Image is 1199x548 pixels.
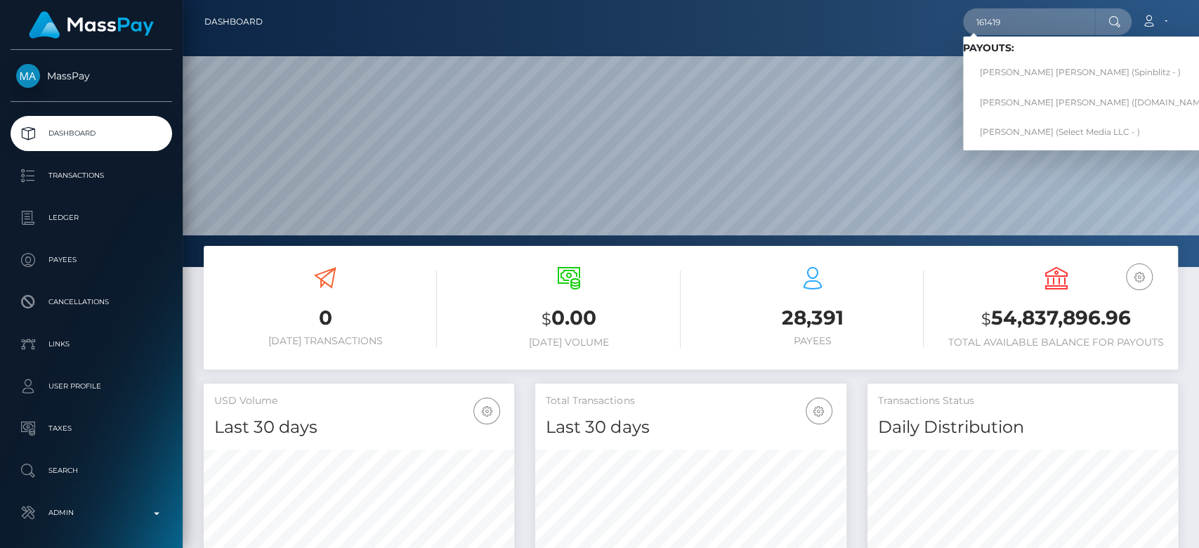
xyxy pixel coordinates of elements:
small: $ [981,309,991,329]
h3: 0 [214,304,437,332]
h4: Daily Distribution [878,415,1167,440]
h6: Payees [702,335,924,347]
h4: Last 30 days [214,415,504,440]
a: Links [11,327,172,362]
small: $ [542,309,551,329]
h4: Last 30 days [546,415,835,440]
p: Search [16,460,166,481]
a: Transactions [11,158,172,193]
a: Dashboard [11,116,172,151]
span: MassPay [11,70,172,82]
p: Admin [16,502,166,523]
img: MassPay Logo [29,11,154,39]
p: Taxes [16,418,166,439]
h6: Total Available Balance for Payouts [945,337,1167,348]
h3: 28,391 [702,304,924,332]
h3: 54,837,896.96 [945,304,1167,333]
h5: Transactions Status [878,394,1167,408]
p: Payees [16,249,166,270]
a: Payees [11,242,172,278]
a: Admin [11,495,172,530]
a: Dashboard [204,7,263,37]
h5: Total Transactions [546,394,835,408]
a: Search [11,453,172,488]
p: Cancellations [16,292,166,313]
a: Ledger [11,200,172,235]
h6: [DATE] Volume [458,337,681,348]
p: Transactions [16,165,166,186]
h6: [DATE] Transactions [214,335,437,347]
input: Search... [963,8,1095,35]
p: Dashboard [16,123,166,144]
h5: USD Volume [214,394,504,408]
a: User Profile [11,369,172,404]
a: Taxes [11,411,172,446]
h3: 0.00 [458,304,681,333]
p: Links [16,334,166,355]
p: Ledger [16,207,166,228]
a: Cancellations [11,285,172,320]
img: MassPay [16,64,40,88]
p: User Profile [16,376,166,397]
